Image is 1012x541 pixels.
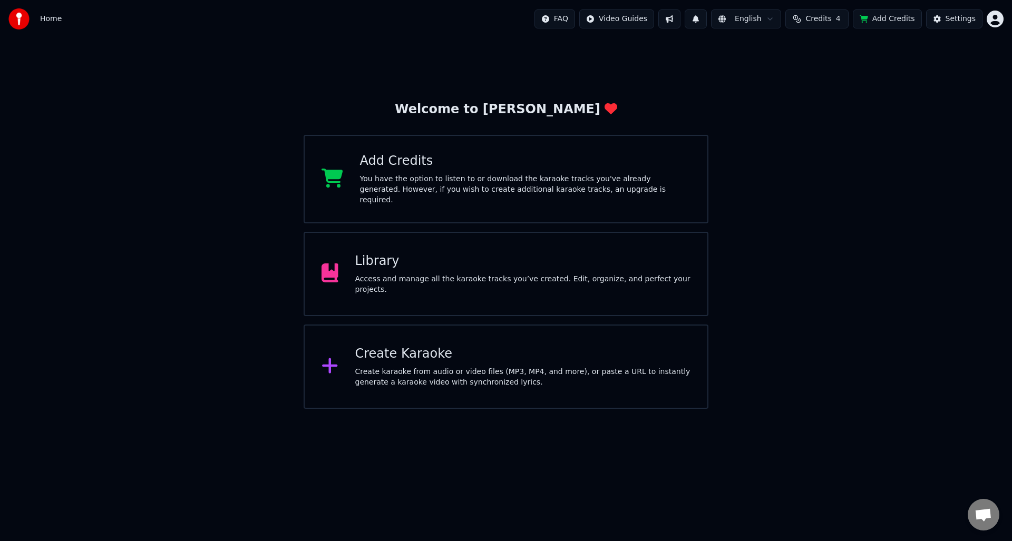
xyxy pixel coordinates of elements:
[360,153,691,170] div: Add Credits
[355,274,691,295] div: Access and manage all the karaoke tracks you’ve created. Edit, organize, and perfect your projects.
[534,9,575,28] button: FAQ
[8,8,30,29] img: youka
[355,346,691,362] div: Create Karaoke
[853,9,922,28] button: Add Credits
[395,101,617,118] div: Welcome to [PERSON_NAME]
[946,14,976,24] div: Settings
[40,14,62,24] nav: breadcrumb
[579,9,654,28] button: Video Guides
[360,174,691,205] div: You have the option to listen to or download the karaoke tracks you've already generated. However...
[785,9,849,28] button: Credits4
[40,14,62,24] span: Home
[968,499,999,530] a: Open chat
[355,367,691,388] div: Create karaoke from audio or video files (MP3, MP4, and more), or paste a URL to instantly genera...
[926,9,982,28] button: Settings
[805,14,831,24] span: Credits
[836,14,841,24] span: 4
[355,253,691,270] div: Library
